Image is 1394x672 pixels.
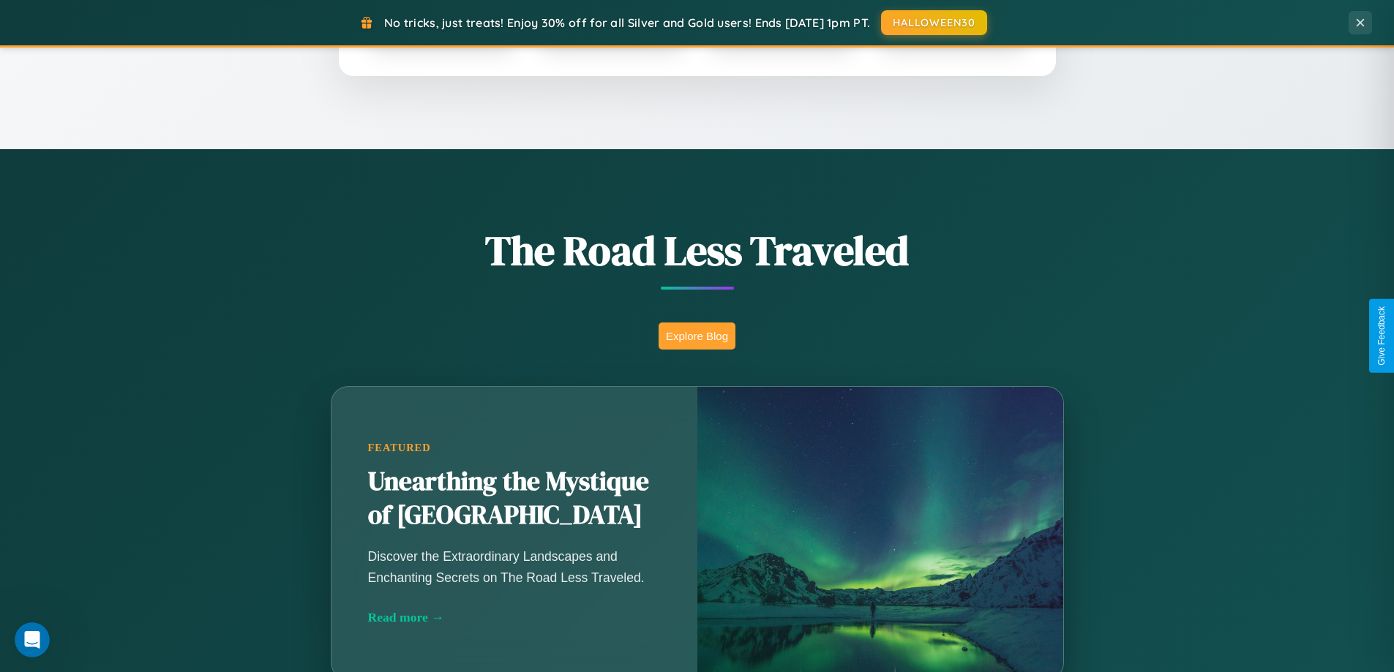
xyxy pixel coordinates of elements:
div: Featured [368,442,661,454]
button: Explore Blog [659,322,735,350]
div: Give Feedback [1376,306,1387,366]
span: No tricks, just treats! Enjoy 30% off for all Silver and Gold users! Ends [DATE] 1pm PT. [384,15,870,30]
button: HALLOWEEN30 [881,10,987,35]
div: Read more → [368,610,661,625]
iframe: Intercom live chat [15,622,50,657]
p: Discover the Extraordinary Landscapes and Enchanting Secrets on The Road Less Traveled. [368,546,661,587]
h2: Unearthing the Mystique of [GEOGRAPHIC_DATA] [368,465,661,532]
h1: The Road Less Traveled [258,222,1136,279]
